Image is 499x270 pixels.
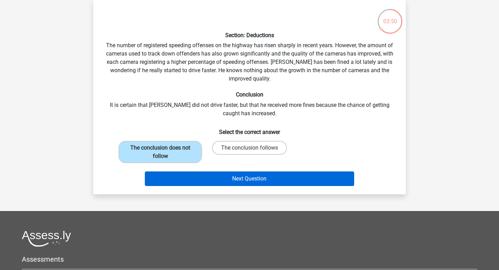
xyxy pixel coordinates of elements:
h6: Section: Deductions [104,32,395,39]
div: 03:50 [377,8,403,26]
div: The number of registered speeding offenses on the highway has risen sharply in recent years. Howe... [96,6,403,189]
label: The conclusion follows [212,141,287,155]
label: The conclusion does not follow [119,141,202,163]
h6: Select the correct answer [104,123,395,135]
h5: Assessments [22,255,477,263]
img: Assessly logo [22,230,71,247]
button: Next Question [145,171,354,186]
h6: Conclusion [104,91,395,98]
